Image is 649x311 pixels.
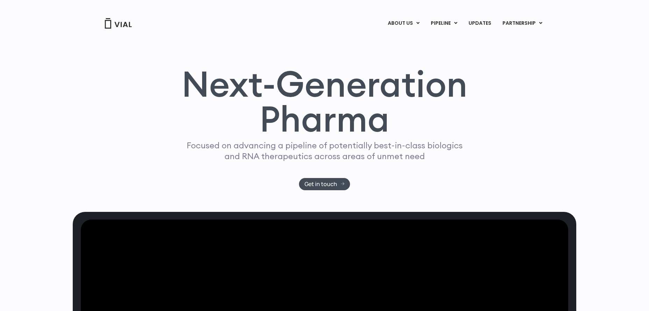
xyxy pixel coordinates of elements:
[104,18,132,29] img: Vial Logo
[497,17,548,29] a: PARTNERSHIPMenu Toggle
[305,182,337,187] span: Get in touch
[463,17,497,29] a: UPDATES
[299,178,350,190] a: Get in touch
[382,17,425,29] a: ABOUT USMenu Toggle
[184,140,465,162] p: Focused on advancing a pipeline of potentially best-in-class biologics and RNA therapeutics acros...
[425,17,463,29] a: PIPELINEMenu Toggle
[173,66,476,137] h1: Next-Generation Pharma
